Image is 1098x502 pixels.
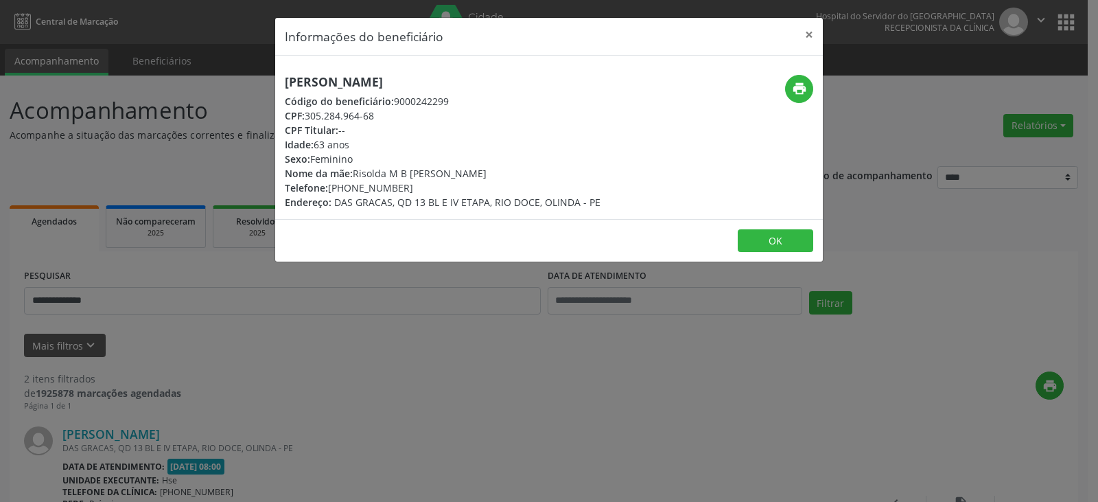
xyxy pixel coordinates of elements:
button: print [785,75,813,103]
h5: Informações do beneficiário [285,27,443,45]
div: [PHONE_NUMBER] [285,181,600,195]
span: Nome da mãe: [285,167,353,180]
button: Close [795,18,823,52]
i: print [792,81,807,96]
button: OK [738,229,813,253]
span: CPF: [285,109,305,122]
span: DAS GRACAS, QD 13 BL E IV ETAPA, RIO DOCE, OLINDA - PE [334,196,600,209]
span: Endereço: [285,196,331,209]
span: Idade: [285,138,314,151]
div: 305.284.964-68 [285,109,600,123]
div: -- [285,123,600,137]
div: 63 anos [285,137,600,152]
h5: [PERSON_NAME] [285,75,600,89]
div: Risolda M B [PERSON_NAME] [285,166,600,181]
div: Feminino [285,152,600,166]
span: Sexo: [285,152,310,166]
span: CPF Titular: [285,124,338,137]
div: 9000242299 [285,94,600,109]
span: Telefone: [285,181,328,194]
span: Código do beneficiário: [285,95,394,108]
